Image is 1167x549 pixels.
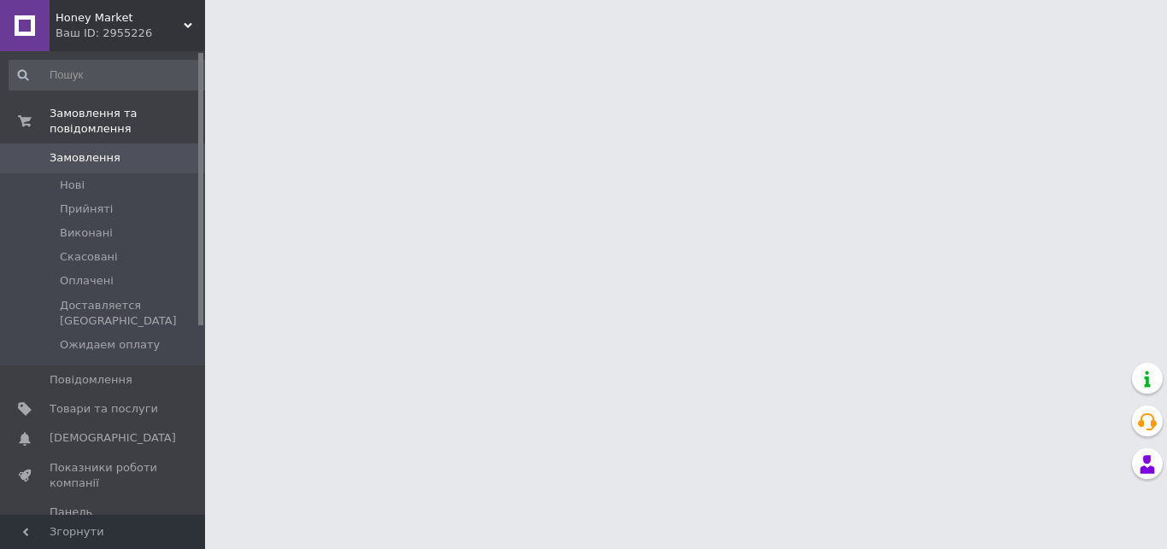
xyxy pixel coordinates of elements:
[56,26,205,41] div: Ваш ID: 2955226
[9,60,211,91] input: Пошук
[50,430,176,446] span: [DEMOGRAPHIC_DATA]
[60,298,209,329] span: Доставляется [GEOGRAPHIC_DATA]
[60,201,113,217] span: Прийняті
[50,460,158,491] span: Показники роботи компанії
[60,178,85,193] span: Нові
[60,249,118,265] span: Скасовані
[50,372,132,388] span: Повідомлення
[60,225,113,241] span: Виконані
[50,401,158,417] span: Товари та послуги
[56,10,184,26] span: Honey Market
[60,337,160,353] span: Ожидаем оплату
[50,106,205,137] span: Замовлення та повідомлення
[60,273,114,289] span: Оплачені
[50,150,120,166] span: Замовлення
[50,505,158,535] span: Панель управління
